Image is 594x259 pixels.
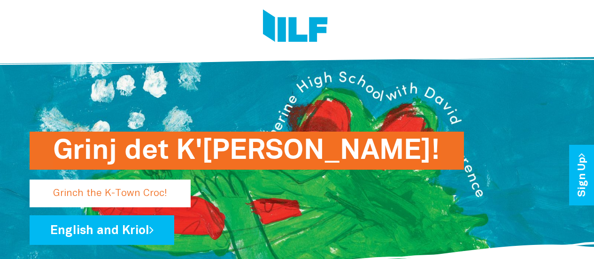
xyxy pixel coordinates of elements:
[30,215,174,245] a: English and Kriol
[30,185,417,193] a: Grinj det K'[PERSON_NAME]!
[53,132,440,170] h1: Grinj det K'[PERSON_NAME]!
[263,9,328,45] img: Logo
[30,180,191,207] p: Grinch the K-Town Croc!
